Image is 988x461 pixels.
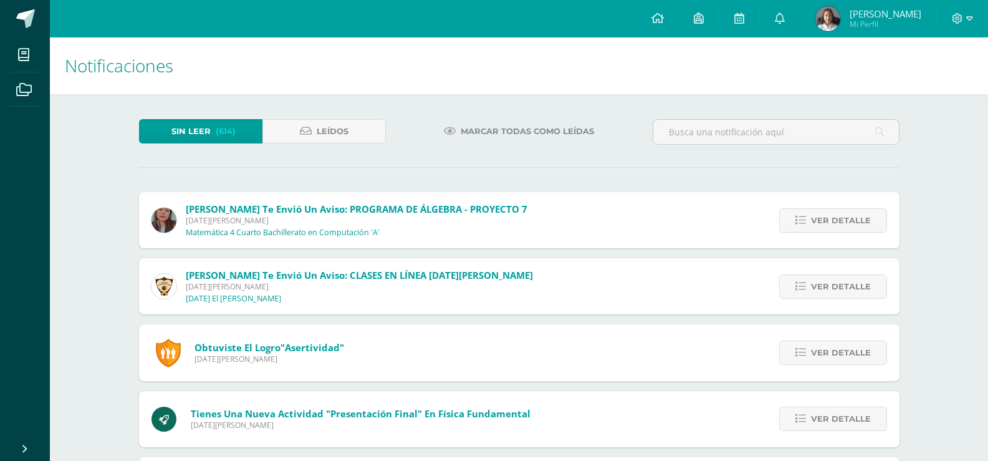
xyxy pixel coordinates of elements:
span: Ver detalle [811,275,871,298]
span: Obtuviste el logro [194,341,344,354]
a: Marcar todas como leídas [428,119,610,143]
span: Mi Perfil [850,19,921,29]
span: [PERSON_NAME] [850,7,921,20]
span: Marcar todas como leídas [461,120,594,143]
span: [DATE][PERSON_NAME] [186,281,533,292]
span: Ver detalle [811,209,871,232]
span: [PERSON_NAME] te envió un aviso: CLASES EN LÍNEA [DATE][PERSON_NAME] [186,269,533,281]
span: (614) [216,120,236,143]
a: Leídos [262,119,386,143]
img: a46afb417ae587891c704af89211ce97.png [151,274,176,299]
span: "Asertividad" [281,341,344,354]
span: [PERSON_NAME] te envió un aviso: PROGRAMA DE ÁLGEBRA - PROYECTO 7 [186,203,527,215]
p: [DATE] El [PERSON_NAME] [186,294,281,304]
span: [DATE][PERSON_NAME] [186,215,527,226]
a: Sin leer(614) [139,119,262,143]
span: Leídos [317,120,348,143]
span: [DATE][PERSON_NAME] [194,354,344,364]
span: Tienes una nueva actividad "Presentación Final" En Física Fundamental [191,407,530,420]
span: Ver detalle [811,341,871,364]
img: 625dbb5af5f09b837e6dbabe15c097db.png [815,6,840,31]
span: [DATE][PERSON_NAME] [191,420,530,430]
p: Matemática 4 Cuarto Bachillerato en Computación 'A' [186,228,380,238]
input: Busca una notificación aquí [653,120,899,144]
span: Sin leer [171,120,211,143]
img: 56a73a1a4f15c79f6dbfa4a08ea075c8.png [151,208,176,233]
span: Ver detalle [811,407,871,430]
span: Notificaciones [65,54,173,77]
